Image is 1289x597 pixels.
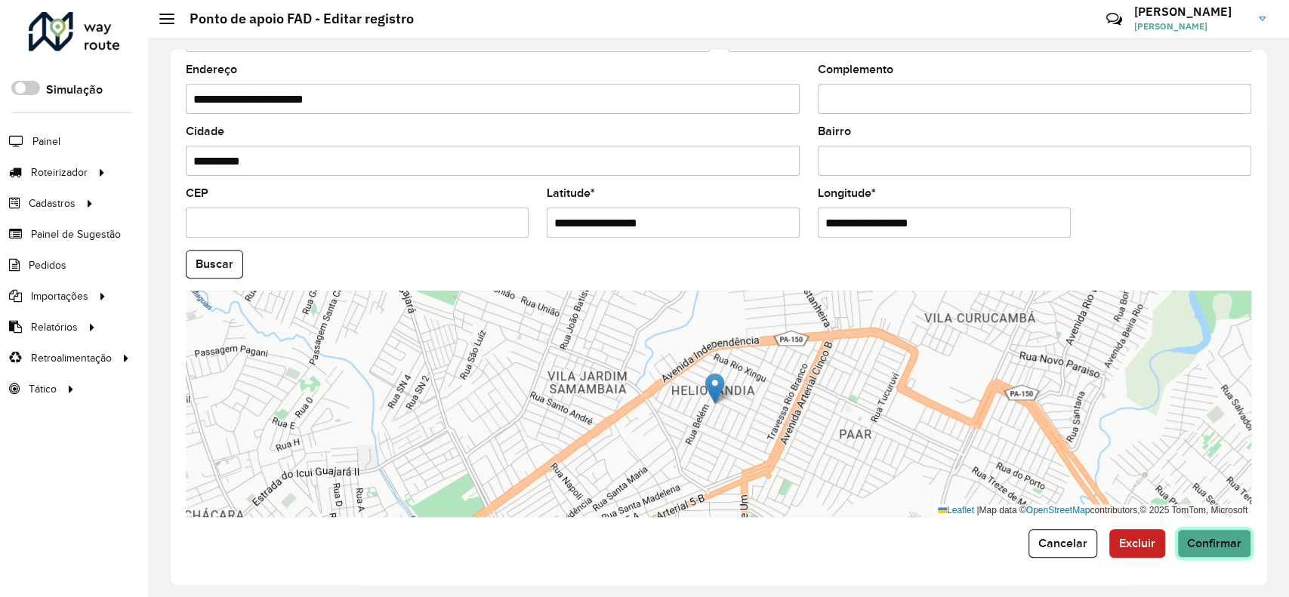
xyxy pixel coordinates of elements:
[818,60,893,78] label: Complemento
[1177,529,1251,558] button: Confirmar
[1026,505,1090,515] a: OpenStreetMap
[186,184,208,202] label: CEP
[976,505,979,515] span: |
[818,122,851,140] label: Bairro
[31,319,78,335] span: Relatórios
[818,184,876,202] label: Longitude
[1109,529,1165,558] button: Excluir
[705,373,724,404] img: Marker
[1134,20,1247,33] span: [PERSON_NAME]
[186,60,237,78] label: Endereço
[31,350,112,366] span: Retroalimentação
[29,381,57,397] span: Tático
[547,184,595,202] label: Latitude
[1028,529,1097,558] button: Cancelar
[1187,537,1241,549] span: Confirmar
[934,504,1251,517] div: Map data © contributors,© 2025 TomTom, Microsoft
[31,226,121,242] span: Painel de Sugestão
[1134,5,1247,19] h3: [PERSON_NAME]
[1038,537,1087,549] span: Cancelar
[46,81,103,99] label: Simulação
[29,195,76,211] span: Cadastros
[31,288,88,304] span: Importações
[186,250,243,278] button: Buscar
[938,505,974,515] a: Leaflet
[174,11,414,27] h2: Ponto de apoio FAD - Editar registro
[29,257,66,273] span: Pedidos
[186,122,224,140] label: Cidade
[31,165,88,180] span: Roteirizador
[1098,3,1130,35] a: Contato Rápido
[32,134,60,149] span: Painel
[1119,537,1155,549] span: Excluir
